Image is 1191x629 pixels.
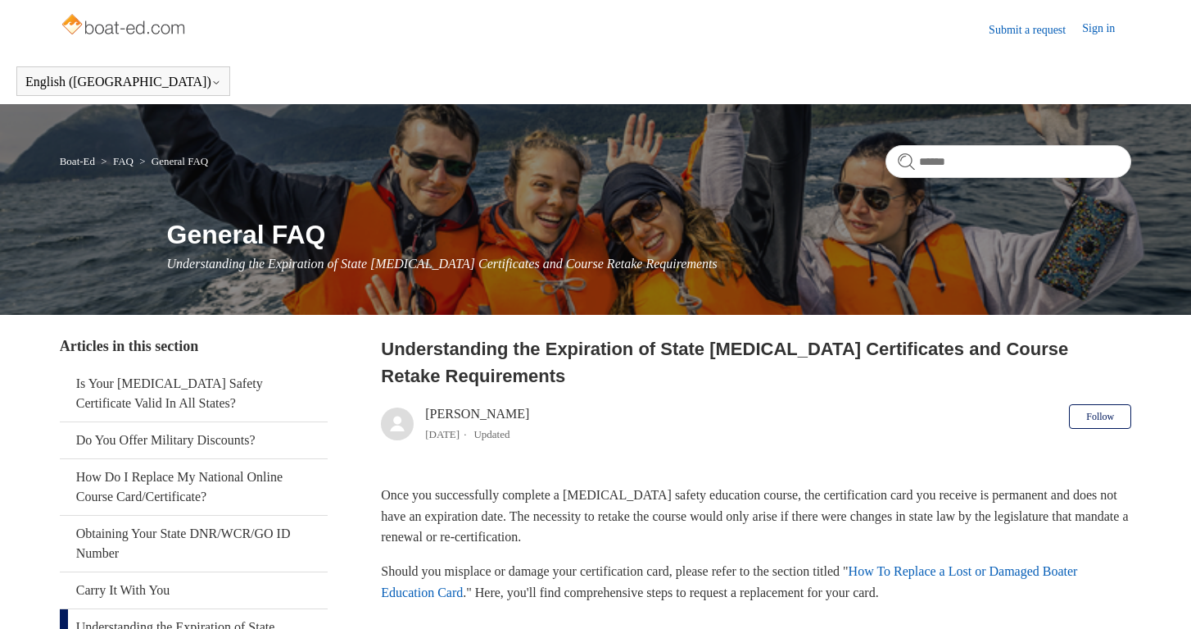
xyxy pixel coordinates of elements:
[25,75,221,89] button: English ([GEOGRAPHIC_DATA])
[1136,574,1179,617] div: Live chat
[167,257,718,271] span: Understanding the Expiration of State [MEDICAL_DATA] Certificates and Course Retake Requirements
[60,366,328,422] a: Is Your [MEDICAL_DATA] Safety Certificate Valid In All States?
[60,459,328,515] a: How Do I Replace My National Online Course Card/Certificate?
[989,21,1082,39] a: Submit a request
[473,428,509,440] li: Updated
[1069,404,1131,429] button: Follow Article
[425,404,529,444] div: [PERSON_NAME]
[60,516,328,572] a: Obtaining Your State DNR/WCR/GO ID Number
[60,155,95,167] a: Boat-Ed
[885,145,1131,178] input: Search
[97,155,136,167] li: FAQ
[60,422,328,458] a: Do You Offer Military Discounts?
[60,338,198,354] span: Articles in this section
[136,155,208,167] li: General FAQ
[381,564,1077,599] a: How To Replace a Lost or Damaged Boater Education Card
[60,10,190,43] img: Boat-Ed Help Center home page
[1082,20,1131,39] a: Sign in
[381,335,1131,390] h2: Understanding the Expiration of State Boating Certificates and Course Retake Requirements
[167,215,1132,254] h1: General FAQ
[152,155,208,167] a: General FAQ
[425,428,460,440] time: 03/21/2024, 11:29
[381,561,1131,603] p: Should you misplace or damage your certification card, please refer to the section titled " ." He...
[381,485,1131,548] p: Once you successfully complete a [MEDICAL_DATA] safety education course, the certification card y...
[60,572,328,608] a: Carry It With You
[60,155,98,167] li: Boat-Ed
[113,155,134,167] a: FAQ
